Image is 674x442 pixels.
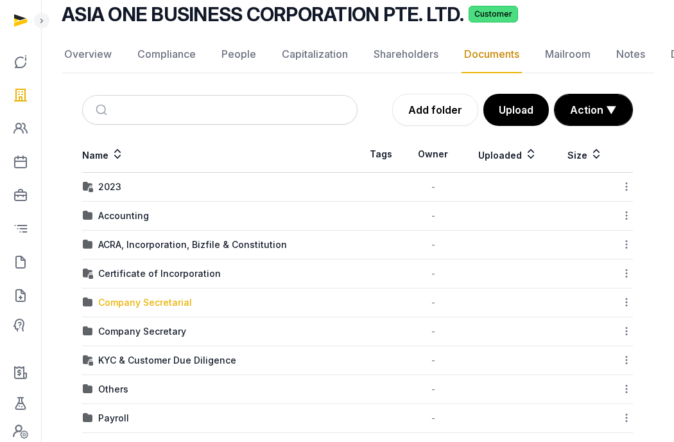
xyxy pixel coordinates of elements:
[358,136,404,173] th: Tags
[83,326,93,337] img: folder.svg
[404,317,461,346] td: -
[404,231,461,260] td: -
[404,173,461,202] td: -
[83,240,93,250] img: folder.svg
[83,384,93,394] img: folder.svg
[483,94,549,126] button: Upload
[404,288,461,317] td: -
[98,325,186,338] div: Company Secretary
[404,404,461,433] td: -
[83,355,93,366] img: folder-locked-icon.svg
[83,297,93,308] img: folder.svg
[62,36,653,73] nav: Tabs
[279,36,350,73] a: Capitalization
[462,36,522,73] a: Documents
[542,36,593,73] a: Mailroom
[404,375,461,404] td: -
[83,413,93,423] img: folder.svg
[404,136,461,173] th: Owner
[98,412,129,425] div: Payroll
[83,182,93,192] img: folder-locked-icon.svg
[404,260,461,288] td: -
[98,181,121,193] div: 2023
[83,269,93,279] img: folder-locked-icon.svg
[469,6,518,22] span: Customer
[135,36,198,73] a: Compliance
[88,96,118,124] button: Submit
[219,36,259,73] a: People
[98,383,128,396] div: Others
[371,36,441,73] a: Shareholders
[83,211,93,221] img: folder.svg
[404,346,461,375] td: -
[392,94,478,126] a: Add folder
[98,354,236,367] div: KYC & Customer Due Diligence
[555,94,632,125] button: Action ▼
[554,136,617,173] th: Size
[404,202,461,231] td: -
[98,209,149,222] div: Accounting
[462,136,554,173] th: Uploaded
[62,36,114,73] a: Overview
[82,136,358,173] th: Name
[62,3,463,26] h2: ASIA ONE BUSINESS CORPORATION PTE. LTD.
[614,36,648,73] a: Notes
[98,267,221,280] div: Certificate of Incorporation
[98,296,192,309] div: Company Secretarial
[98,238,287,251] div: ACRA, Incorporation, Bizfile & Constitution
